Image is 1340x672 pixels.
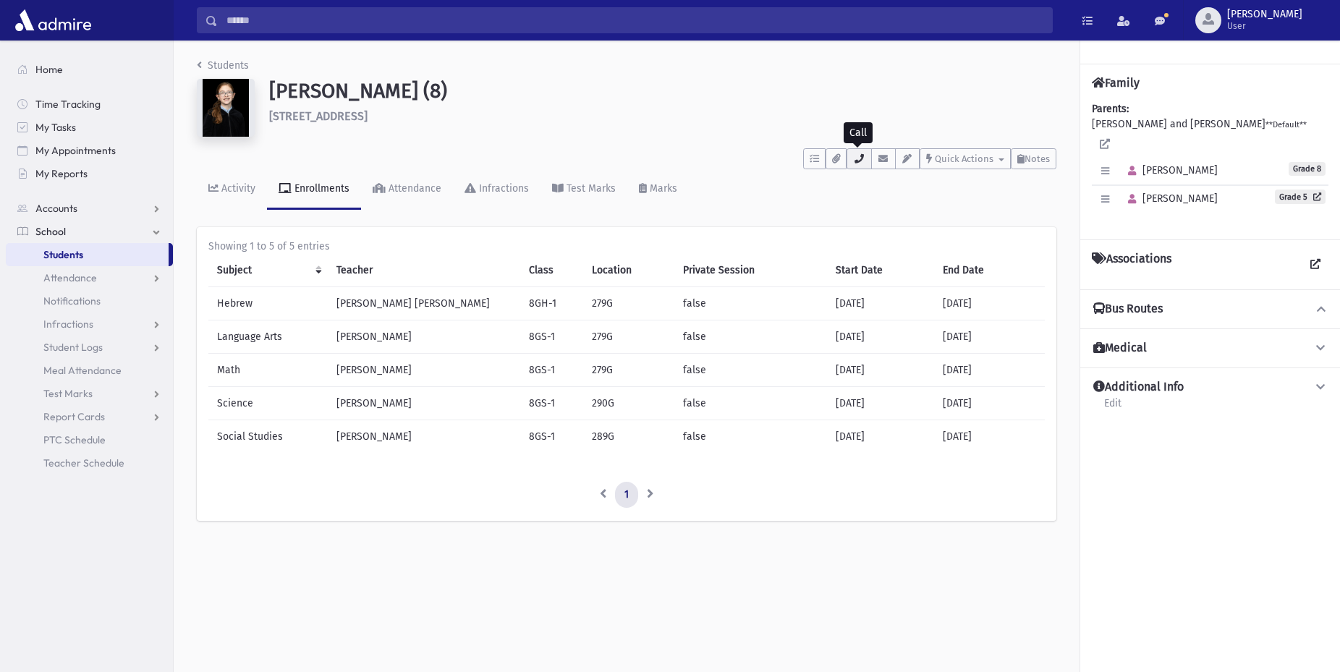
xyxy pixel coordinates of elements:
[208,387,328,420] td: Science
[920,148,1011,169] button: Quick Actions
[1302,252,1328,278] a: View all Associations
[328,287,520,320] td: [PERSON_NAME] [PERSON_NAME]
[43,433,106,446] span: PTC Schedule
[197,59,249,72] a: Students
[1011,148,1056,169] button: Notes
[1227,20,1302,32] span: User
[43,271,97,284] span: Attendance
[292,182,349,195] div: Enrollments
[520,287,583,320] td: 8GH-1
[43,456,124,469] span: Teacher Schedule
[35,225,66,238] span: School
[267,169,361,210] a: Enrollments
[6,266,173,289] a: Attendance
[627,169,689,210] a: Marks
[6,58,173,81] a: Home
[827,254,934,287] th: Start Date
[1092,76,1140,90] h4: Family
[1121,164,1218,176] span: [PERSON_NAME]
[35,98,101,111] span: Time Tracking
[674,254,827,287] th: Private Session
[386,182,441,195] div: Attendance
[208,320,328,354] td: Language Arts
[453,169,540,210] a: Infractions
[1025,153,1050,164] span: Notes
[935,153,993,164] span: Quick Actions
[1092,380,1328,395] button: Additional Info
[583,320,674,354] td: 279G
[6,93,173,116] a: Time Tracking
[328,320,520,354] td: [PERSON_NAME]
[520,420,583,454] td: 8GS-1
[35,121,76,134] span: My Tasks
[1092,103,1129,115] b: Parents:
[647,182,677,195] div: Marks
[827,320,934,354] td: [DATE]
[35,202,77,215] span: Accounts
[43,318,93,331] span: Infractions
[208,287,328,320] td: Hebrew
[328,420,520,454] td: [PERSON_NAME]
[208,254,328,287] th: Subject
[540,169,627,210] a: Test Marks
[6,312,173,336] a: Infractions
[6,451,173,475] a: Teacher Schedule
[583,354,674,387] td: 279G
[6,220,173,243] a: School
[1092,252,1171,278] h4: Associations
[328,254,520,287] th: Teacher
[328,387,520,420] td: [PERSON_NAME]
[12,6,95,35] img: AdmirePro
[43,364,122,377] span: Meal Attendance
[674,320,827,354] td: false
[1092,101,1328,228] div: [PERSON_NAME] and [PERSON_NAME]
[6,197,173,220] a: Accounts
[1092,302,1328,317] button: Bus Routes
[583,254,674,287] th: Location
[35,167,88,180] span: My Reports
[1121,192,1218,205] span: [PERSON_NAME]
[674,354,827,387] td: false
[827,420,934,454] td: [DATE]
[827,287,934,320] td: [DATE]
[934,320,1045,354] td: [DATE]
[476,182,529,195] div: Infractions
[934,354,1045,387] td: [DATE]
[674,420,827,454] td: false
[208,420,328,454] td: Social Studies
[6,428,173,451] a: PTC Schedule
[43,294,101,307] span: Notifications
[6,289,173,312] a: Notifications
[6,162,173,185] a: My Reports
[197,169,267,210] a: Activity
[6,139,173,162] a: My Appointments
[934,254,1045,287] th: End Date
[208,239,1045,254] div: Showing 1 to 5 of 5 entries
[269,79,1056,103] h1: [PERSON_NAME] (8)
[844,122,873,143] div: Call
[6,116,173,139] a: My Tasks
[43,248,83,261] span: Students
[208,354,328,387] td: Math
[1093,380,1184,395] h4: Additional Info
[6,405,173,428] a: Report Cards
[674,287,827,320] td: false
[520,354,583,387] td: 8GS-1
[1275,190,1326,204] a: Grade 5
[35,63,63,76] span: Home
[328,354,520,387] td: [PERSON_NAME]
[520,320,583,354] td: 8GS-1
[674,387,827,420] td: false
[1103,395,1122,421] a: Edit
[361,169,453,210] a: Attendance
[218,7,1052,33] input: Search
[615,482,638,508] a: 1
[1093,302,1163,317] h4: Bus Routes
[197,58,249,79] nav: breadcrumb
[1289,162,1326,176] span: Grade 8
[43,410,105,423] span: Report Cards
[934,387,1045,420] td: [DATE]
[6,243,169,266] a: Students
[219,182,255,195] div: Activity
[1092,341,1328,356] button: Medical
